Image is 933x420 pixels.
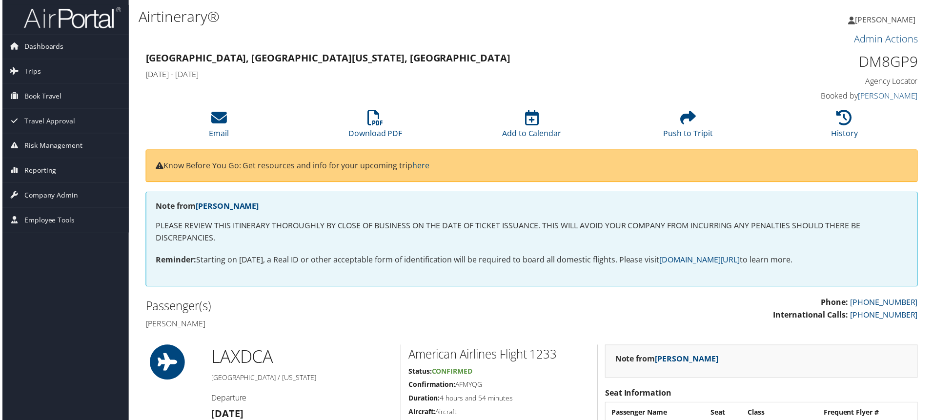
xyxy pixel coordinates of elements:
strong: Reminder: [154,256,195,266]
h1: LAX DCA [210,346,393,371]
a: [PERSON_NAME] [850,5,927,34]
a: here [412,161,429,172]
span: Dashboards [22,35,61,59]
span: Trips [22,60,39,84]
h5: AFMYQG [408,381,590,391]
h4: Agency Locator [737,76,920,87]
h5: [GEOGRAPHIC_DATA] / [US_STATE] [210,375,393,384]
a: Download PDF [348,116,402,139]
h5: 4 hours and 54 minutes [408,395,590,405]
h4: Booked by [737,91,920,101]
h2: American Airlines Flight 1233 [408,348,590,364]
img: airportal-logo.png [21,6,119,29]
h4: [PERSON_NAME] [144,320,525,330]
span: Confirmed [431,368,472,378]
span: [PERSON_NAME] [857,14,917,25]
a: [PERSON_NAME] [656,355,719,366]
a: [PERSON_NAME] [860,91,920,101]
a: [PHONE_NUMBER] [852,311,920,321]
a: History [833,116,860,139]
span: Company Admin [22,184,76,208]
h5: Aircraft [408,409,590,419]
h2: Passenger(s) [144,299,525,316]
strong: Phone: [823,298,850,309]
h4: [DATE] - [DATE] [144,69,722,80]
a: [PHONE_NUMBER] [852,298,920,309]
strong: [GEOGRAPHIC_DATA], [GEOGRAPHIC_DATA] [US_STATE], [GEOGRAPHIC_DATA] [144,52,510,65]
strong: Duration: [408,395,440,404]
span: Risk Management [22,134,81,159]
span: Travel Approval [22,109,73,134]
a: Add to Calendar [502,116,562,139]
a: Push to Tripit [664,116,714,139]
span: Book Travel [22,84,60,109]
h1: DM8GP9 [737,52,920,72]
span: Reporting [22,159,54,183]
h1: Airtinerary® [137,6,664,27]
strong: Aircraft: [408,409,435,418]
strong: Confirmation: [408,381,455,391]
a: Email [208,116,228,139]
a: [DOMAIN_NAME][URL] [660,256,741,266]
a: Admin Actions [856,32,920,45]
strong: Seat Information [606,389,672,400]
p: Know Before You Go: Get resources and info for your upcoming trip [154,160,910,173]
h4: Departure [210,394,393,405]
strong: Status: [408,368,431,378]
p: PLEASE REVIEW THIS ITINERARY THOROUGHLY BY CLOSE OF BUSINESS ON THE DATE OF TICKET ISSUANCE. THIS... [154,220,910,245]
strong: Note from [154,201,258,212]
p: Starting on [DATE], a Real ID or other acceptable form of identification will be required to boar... [154,255,910,268]
strong: Note from [616,355,719,366]
span: Employee Tools [22,209,73,233]
a: [PERSON_NAME] [194,201,258,212]
strong: International Calls: [774,311,850,321]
